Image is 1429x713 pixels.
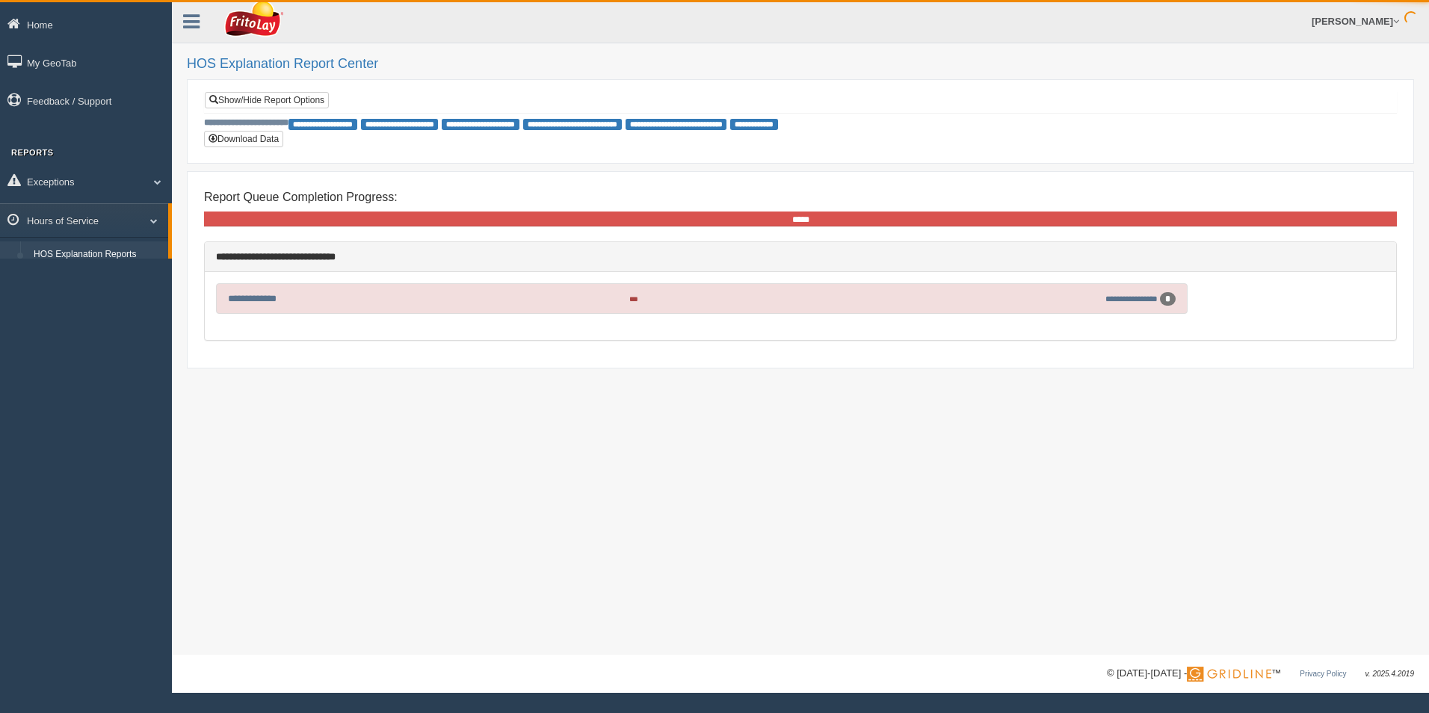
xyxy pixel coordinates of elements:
[27,241,168,268] a: HOS Explanation Reports
[1365,670,1414,678] span: v. 2025.4.2019
[1107,666,1414,682] div: © [DATE]-[DATE] - ™
[205,92,329,108] a: Show/Hide Report Options
[204,131,283,147] button: Download Data
[1300,670,1346,678] a: Privacy Policy
[187,57,1414,72] h2: HOS Explanation Report Center
[1187,667,1271,682] img: Gridline
[204,191,1397,204] h4: Report Queue Completion Progress:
